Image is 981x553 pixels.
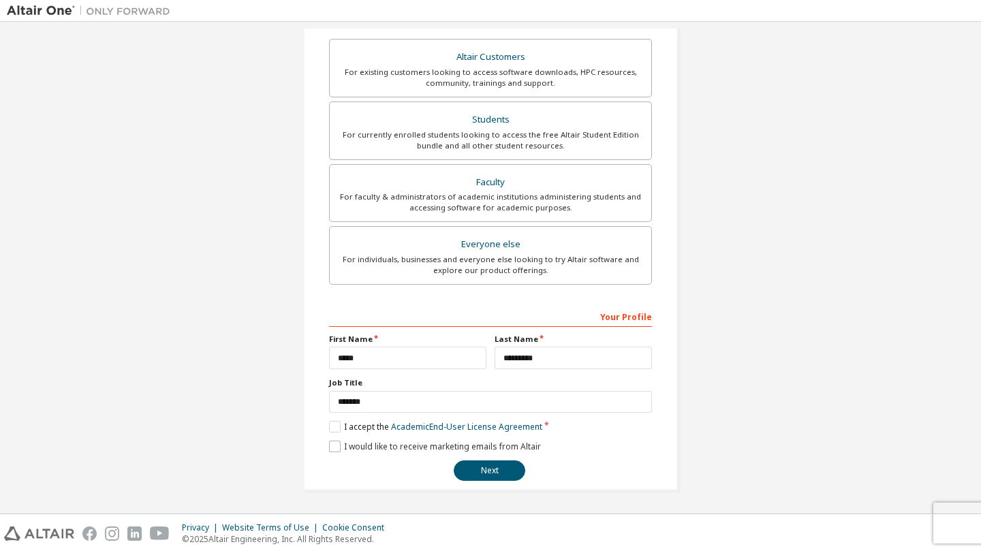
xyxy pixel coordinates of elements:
p: © 2025 Altair Engineering, Inc. All Rights Reserved. [182,533,392,545]
div: For individuals, businesses and everyone else looking to try Altair software and explore our prod... [338,254,643,276]
img: altair_logo.svg [4,526,74,541]
div: Altair Customers [338,48,643,67]
label: I accept the [329,421,542,432]
div: Everyone else [338,235,643,254]
img: youtube.svg [150,526,170,541]
div: Cookie Consent [322,522,392,533]
div: Privacy [182,522,222,533]
div: For faculty & administrators of academic institutions administering students and accessing softwa... [338,191,643,213]
img: instagram.svg [105,526,119,541]
div: Your Profile [329,305,652,327]
button: Next [454,460,525,481]
label: First Name [329,334,486,345]
img: Altair One [7,4,177,18]
img: linkedin.svg [127,526,142,541]
div: For existing customers looking to access software downloads, HPC resources, community, trainings ... [338,67,643,89]
a: Academic End-User License Agreement [391,421,542,432]
label: Last Name [495,334,652,345]
label: Job Title [329,377,652,388]
div: Website Terms of Use [222,522,322,533]
div: Faculty [338,173,643,192]
img: facebook.svg [82,526,97,541]
div: Students [338,110,643,129]
div: For currently enrolled students looking to access the free Altair Student Edition bundle and all ... [338,129,643,151]
label: I would like to receive marketing emails from Altair [329,441,541,452]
